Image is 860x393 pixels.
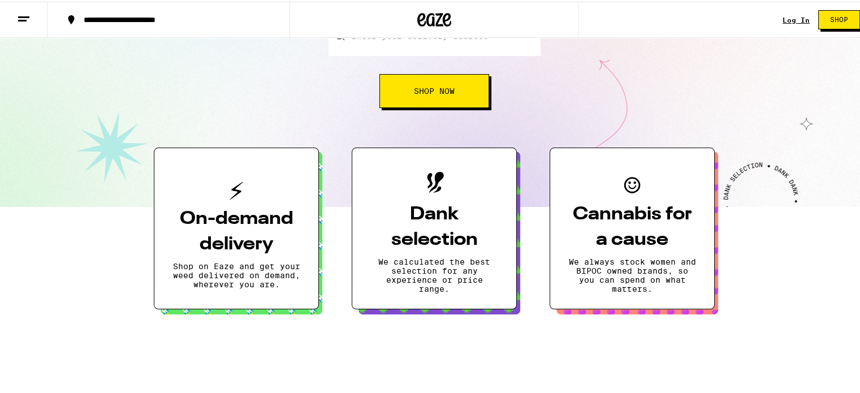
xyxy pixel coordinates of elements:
button: Cannabis for a causeWe always stock women and BIPOC owned brands, so you can spend on what matters. [550,146,715,308]
button: On-demand deliveryShop on Eaze and get your weed delivered on demand, wherever you are. [154,146,319,308]
button: Dank selectionWe calculated the best selection for any experience or price range. [352,146,517,308]
button: Shop Now [379,72,489,106]
span: Hi. Need any help? [7,8,81,17]
h3: On-demand delivery [172,205,300,256]
button: Shop [818,8,860,28]
span: Shop Now [414,85,455,93]
p: We always stock women and BIPOC owned brands, so you can spend on what matters. [568,256,696,292]
a: Log In [783,15,810,22]
h3: Cannabis for a cause [568,200,696,251]
p: We calculated the best selection for any experience or price range. [370,256,498,292]
h3: Dank selection [370,200,498,251]
p: Shop on Eaze and get your weed delivered on demand, wherever you are. [172,260,300,287]
span: Shop [830,15,848,21]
